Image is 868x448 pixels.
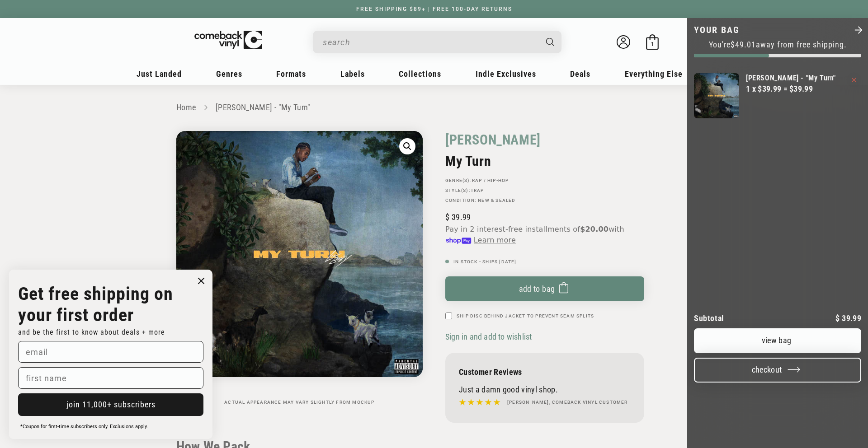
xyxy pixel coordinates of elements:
[694,314,724,322] h2: Subtotal
[852,78,856,82] button: Remove Lil Baby - "My Turn"
[694,400,861,420] iframe: PayPal-paypal
[687,18,868,448] div: Your bag
[18,367,203,389] input: first name
[853,25,863,37] button: Close
[20,424,148,429] span: *Coupon for first-time subscribers only. Exclusions apply.
[18,328,165,336] span: and be the first to know about deals + more
[746,73,836,83] a: [PERSON_NAME] - "My Turn"
[835,313,840,323] span: $
[694,358,861,383] button: Checkout
[18,283,173,326] strong: Get free shipping on your first order
[746,83,836,95] div: 1 x $39.99 = $39.99
[731,40,756,49] span: $49.01
[194,274,208,288] button: Close dialog
[694,40,861,49] p: You're away from free shipping.
[835,314,861,322] p: 39.99
[18,341,203,363] input: email
[18,393,203,416] button: join 11,000+ subscribers
[694,328,861,353] a: View bag
[694,25,740,35] h2: Your bag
